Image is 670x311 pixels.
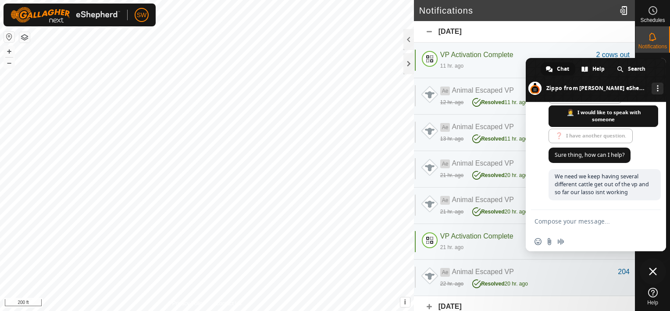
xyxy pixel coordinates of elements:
a: Contact Us [216,300,242,307]
a: Help [576,62,611,76]
span: Animal Escaped VP [452,159,513,167]
span: Help [647,300,658,305]
a: Help [635,284,670,309]
div: 22 hr. ago [440,280,463,288]
span: Animal Escaped VP [452,268,513,275]
div: 21 hr. ago [440,208,463,216]
a: Privacy Policy [172,300,205,307]
div: 12 hr. ago [440,98,463,106]
a: Chat [541,62,575,76]
span: Sure thing, how can I help? [555,151,624,159]
div: 204 [618,267,630,277]
button: + [4,46,14,57]
span: Search [628,62,645,76]
div: 20 hr. ago [472,169,528,179]
span: Resolved [481,281,504,287]
span: Schedules [640,18,665,23]
a: Close chat [640,258,666,285]
span: Audio message [557,238,564,245]
span: Ae [440,87,450,95]
div: 21 hr. ago [440,243,463,251]
span: Notifications [638,44,667,49]
button: – [4,58,14,68]
span: Insert an emoji [535,238,542,245]
span: Resolved [481,136,504,142]
div: 21 hr. ago [440,171,463,179]
textarea: Compose your message... [535,210,640,232]
span: Animal Escaped VP [452,87,513,94]
span: Ae [440,268,450,277]
button: Reset Map [4,32,14,42]
span: Resolved [481,99,504,105]
span: Ae [440,196,450,205]
div: 11 hr. ago [472,132,528,143]
span: i [404,298,406,306]
div: [DATE] [414,21,635,43]
img: Gallagher Logo [11,7,120,23]
span: Animal Escaped VP [452,123,513,130]
a: Search [612,62,652,76]
div: 11 hr. ago [472,96,528,106]
span: Ae [440,159,450,168]
span: Ae [440,123,450,132]
div: 20 hr. ago [472,205,528,216]
span: Chat [557,62,569,76]
div: 11 hr. ago [440,62,463,70]
span: VP Activation Complete [440,232,513,240]
span: Resolved [481,209,504,215]
div: 13 hr. ago [440,135,463,143]
div: 2 cows out [596,50,630,60]
span: We need we keep having several different cattle get out of the vp and so far our lasso isnt working [555,173,649,196]
span: Help [592,62,605,76]
h2: Notifications [419,5,616,16]
span: Send a file [546,238,553,245]
span: Animal Escaped VP [452,196,513,203]
button: i [400,297,410,307]
span: Resolved [481,172,504,178]
span: VP Activation Complete [440,51,513,58]
button: Map Layers [19,32,30,43]
div: 20 hr. ago [472,277,528,288]
span: SW [137,11,147,20]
